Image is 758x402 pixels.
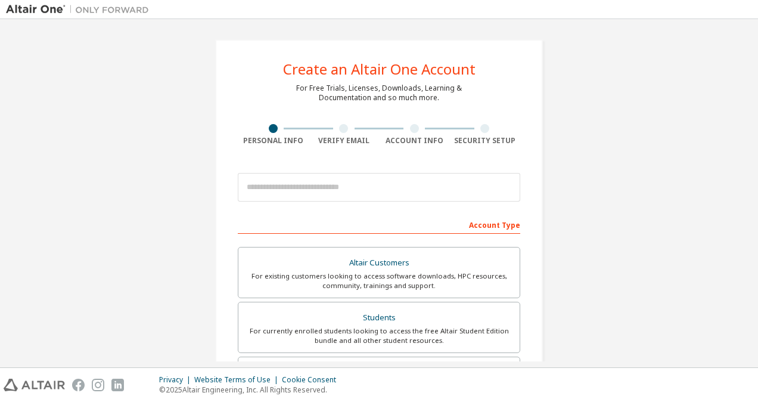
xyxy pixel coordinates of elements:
div: Cookie Consent [282,375,343,385]
div: Altair Customers [246,255,512,271]
div: Create an Altair One Account [283,62,476,76]
div: For currently enrolled students looking to access the free Altair Student Edition bundle and all ... [246,326,512,345]
div: Account Info [379,136,450,146]
div: Privacy [159,375,194,385]
div: Verify Email [309,136,380,146]
div: Website Terms of Use [194,375,282,385]
p: © 2025 Altair Engineering, Inc. All Rights Reserved. [159,385,343,395]
img: Altair One [6,4,155,16]
div: Students [246,310,512,326]
div: Security Setup [450,136,521,146]
div: Personal Info [238,136,309,146]
img: altair_logo.svg [4,379,65,391]
img: facebook.svg [72,379,85,391]
div: For existing customers looking to access software downloads, HPC resources, community, trainings ... [246,271,512,290]
img: instagram.svg [92,379,104,391]
div: For Free Trials, Licenses, Downloads, Learning & Documentation and so much more. [296,84,462,103]
img: linkedin.svg [111,379,124,391]
div: Account Type [238,215,520,234]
